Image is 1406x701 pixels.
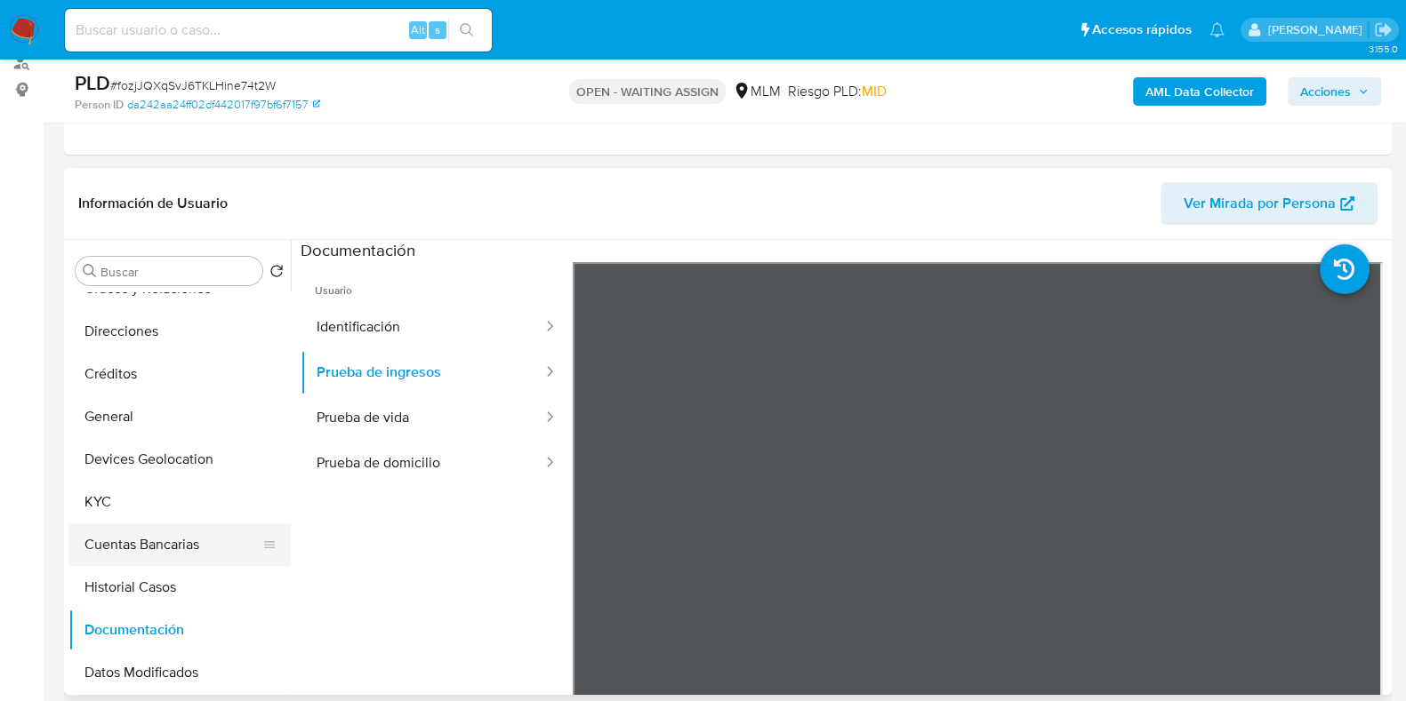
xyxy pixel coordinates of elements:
[569,79,726,104] p: OPEN - WAITING ASSIGN
[1368,42,1397,56] span: 3.155.0
[1288,77,1381,106] button: Acciones
[1267,21,1368,38] p: carlos.soto@mercadolibre.com.mx
[68,438,291,481] button: Devices Geolocation
[1184,182,1336,225] span: Ver Mirada por Persona
[68,651,291,694] button: Datos Modificados
[68,481,291,523] button: KYC
[733,82,781,101] div: MLM
[435,21,440,38] span: s
[68,353,291,395] button: Créditos
[100,264,255,280] input: Buscar
[110,76,276,94] span: # fozjJQXqSvJ6TKLHine74t2W
[411,21,425,38] span: Alt
[1092,20,1192,39] span: Accesos rápidos
[78,195,228,212] h1: Información de Usuario
[1209,22,1225,37] a: Notificaciones
[1300,77,1351,106] span: Acciones
[269,264,284,283] button: Volver al orden por defecto
[68,523,277,566] button: Cuentas Bancarias
[862,81,887,101] span: MID
[68,395,291,438] button: General
[68,566,291,609] button: Historial Casos
[1161,182,1378,225] button: Ver Mirada por Persona
[65,19,492,42] input: Buscar usuario o caso...
[75,97,124,113] b: Person ID
[788,82,887,101] span: Riesgo PLD:
[448,18,485,43] button: search-icon
[83,264,97,278] button: Buscar
[1374,20,1393,39] a: Salir
[68,310,291,353] button: Direcciones
[1145,77,1254,106] b: AML Data Collector
[75,68,110,97] b: PLD
[1133,77,1266,106] button: AML Data Collector
[68,609,291,651] button: Documentación
[127,97,320,113] a: da242aa24ff02df442017f97bf6f7157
